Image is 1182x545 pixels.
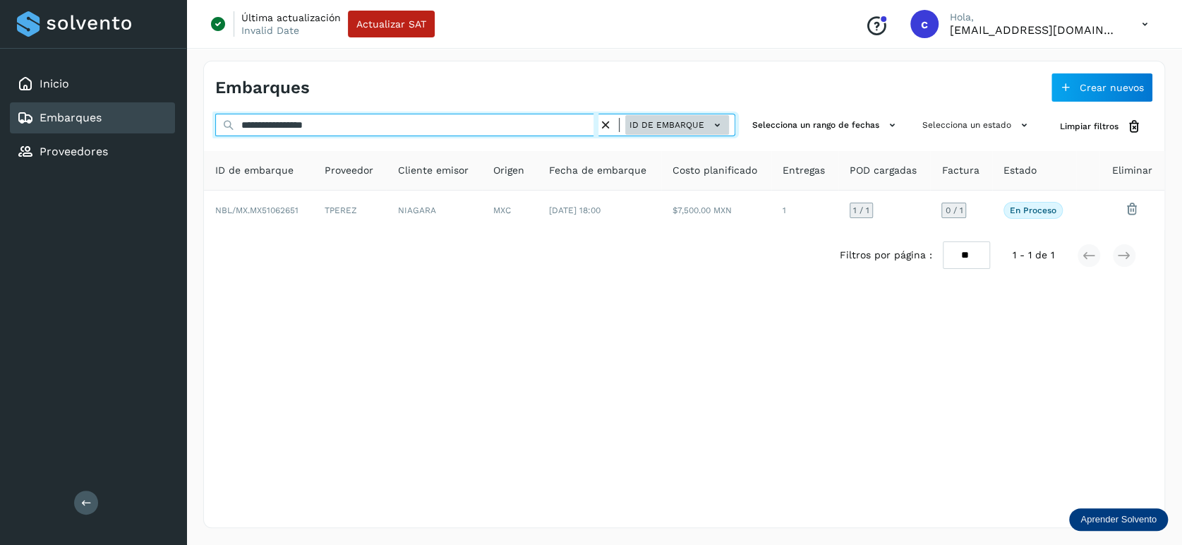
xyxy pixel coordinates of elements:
[10,68,175,100] div: Inicio
[241,11,341,24] p: Última actualización
[549,205,601,215] span: [DATE] 18:00
[215,163,294,178] span: ID de embarque
[397,163,468,178] span: Cliente emisor
[40,111,102,124] a: Embarques
[40,145,108,158] a: Proveedores
[40,77,69,90] a: Inicio
[945,206,963,215] span: 0 / 1
[1010,205,1056,215] p: En proceso
[1013,248,1054,263] span: 1 - 1 de 1
[386,191,482,230] td: NIAGARA
[348,11,435,37] button: Actualizar SAT
[839,248,931,263] span: Filtros por página :
[10,136,175,167] div: Proveedores
[941,163,979,178] span: Factura
[356,19,426,29] span: Actualizar SAT
[493,163,524,178] span: Origen
[1069,508,1168,531] div: Aprender Solvento
[850,163,917,178] span: POD cargadas
[747,114,905,137] button: Selecciona un rango de fechas
[215,78,310,98] h4: Embarques
[629,119,704,131] span: ID de embarque
[673,163,757,178] span: Costo planificado
[324,163,373,178] span: Proveedor
[215,205,298,215] span: NBL/MX.MX51062651
[917,114,1037,137] button: Selecciona un estado
[1112,163,1152,178] span: Eliminar
[853,206,869,215] span: 1 / 1
[1051,73,1153,102] button: Crear nuevos
[1060,120,1118,133] span: Limpiar filtros
[549,163,646,178] span: Fecha de embarque
[625,115,729,136] button: ID de embarque
[771,191,838,230] td: 1
[482,191,537,230] td: MXC
[1003,163,1037,178] span: Estado
[950,23,1119,37] p: cavila@niagarawater.com
[313,191,386,230] td: TPEREZ
[10,102,175,133] div: Embarques
[1080,514,1157,525] p: Aprender Solvento
[783,163,825,178] span: Entregas
[241,24,299,37] p: Invalid Date
[950,11,1119,23] p: Hola,
[1049,114,1153,140] button: Limpiar filtros
[1080,83,1144,92] span: Crear nuevos
[661,191,771,230] td: $7,500.00 MXN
